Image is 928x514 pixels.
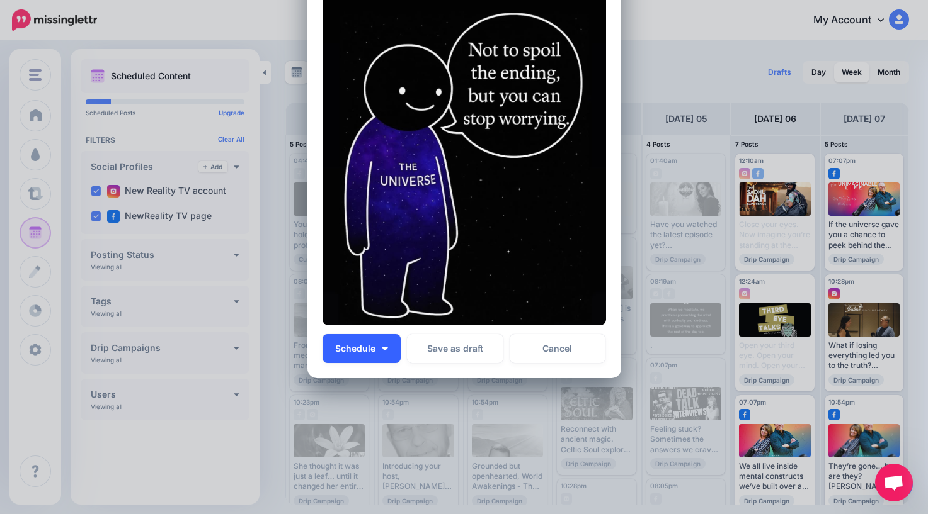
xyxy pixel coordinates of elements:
img: arrow-down-white.png [382,347,388,350]
span: Schedule [335,344,375,353]
button: Schedule [323,334,401,363]
button: Save as draft [407,334,503,363]
a: Cancel [510,334,606,363]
